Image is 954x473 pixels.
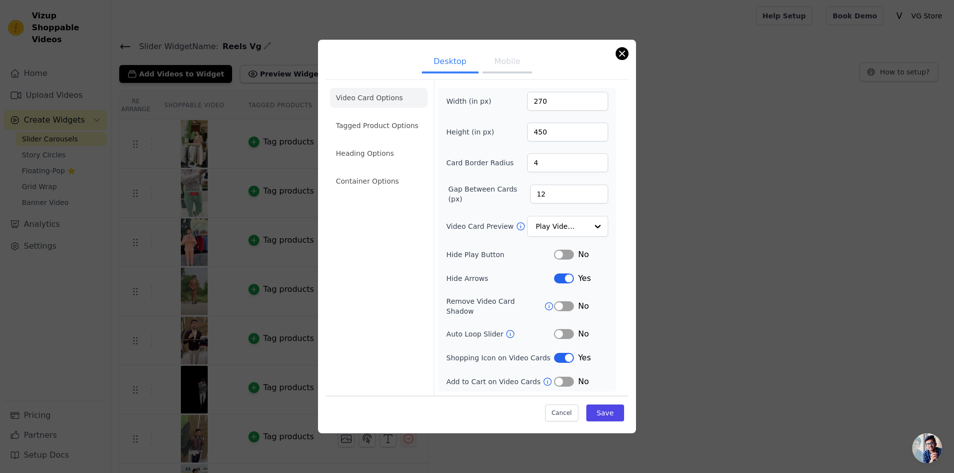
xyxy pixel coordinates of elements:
span: Yes [578,272,591,284]
span: No [578,376,589,388]
span: Yes [578,352,591,364]
label: Hide Play Button [446,250,554,260]
label: Width (in px) [446,96,500,106]
span: No [578,300,589,312]
span: No [578,249,589,261]
label: Auto Loop Slider [446,329,505,339]
li: Heading Options [330,143,428,163]
div: Aprire la chat [912,433,942,463]
li: Tagged Product Options [330,116,428,135]
li: Video Card Options [330,88,428,108]
span: No [578,328,589,340]
label: Height (in px) [446,127,500,137]
label: Remove Video Card Shadow [446,296,544,316]
label: Video Card Preview [446,221,515,231]
button: Desktop [422,52,478,73]
label: Card Border Radius [446,158,514,168]
label: Hide Arrows [446,273,554,283]
label: Shopping Icon on Video Cards [446,353,554,363]
button: Save [586,405,624,421]
button: Mobile [482,52,532,73]
label: Add to Cart on Video Cards [446,377,543,387]
li: Container Options [330,171,428,191]
label: Gap Between Cards (px) [448,184,530,204]
button: Close modal [616,48,628,60]
button: Cancel [545,405,578,421]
